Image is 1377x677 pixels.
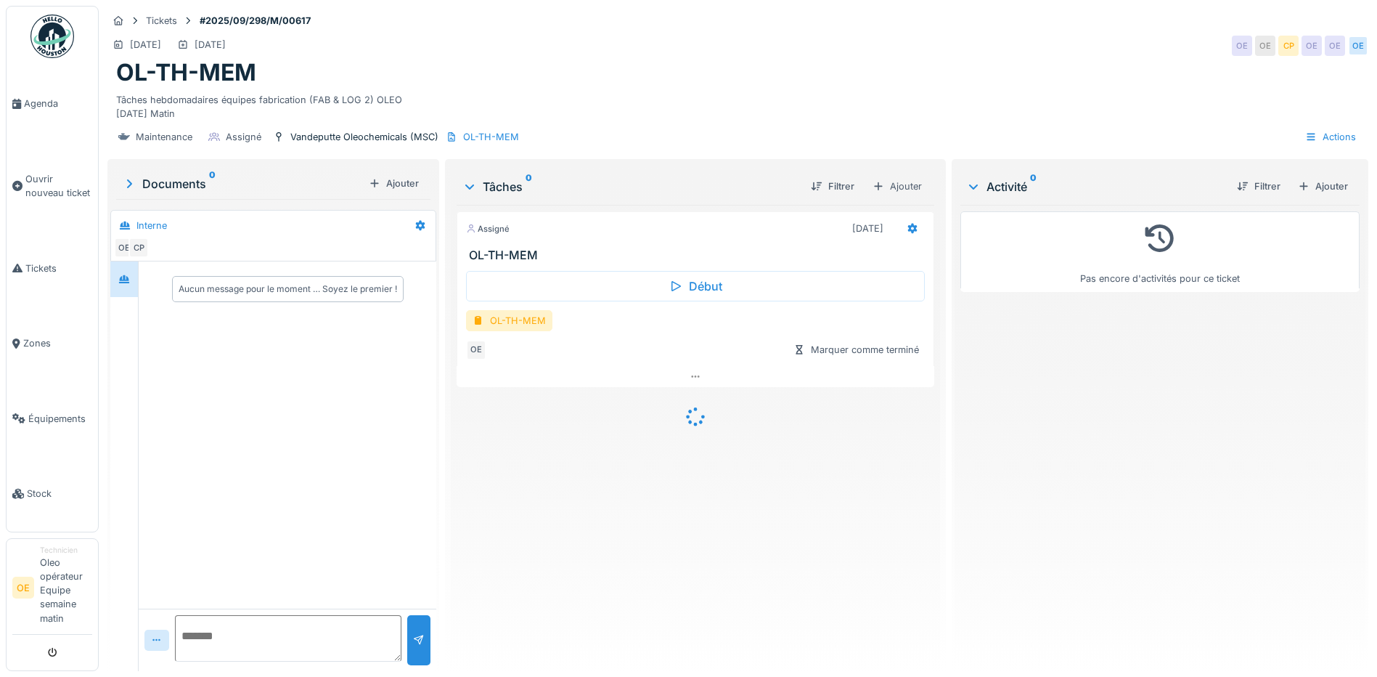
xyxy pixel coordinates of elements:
[866,176,928,197] div: Ajouter
[116,59,256,86] h1: OL-TH-MEM
[463,130,519,144] div: OL-TH-MEM
[462,178,799,195] div: Tâches
[970,218,1350,285] div: Pas encore d'activités pour ce ticket
[30,15,74,58] img: Badge_color-CXgf-gQk.svg
[1302,36,1322,56] div: OE
[179,283,397,296] div: Aucun message pour le moment … Soyez le premier !
[146,14,177,28] div: Tickets
[136,130,192,144] div: Maintenance
[209,175,216,192] sup: 0
[7,66,98,142] a: Agenda
[469,248,928,262] h3: OL-TH-MEM
[195,38,226,52] div: [DATE]
[1255,36,1275,56] div: OE
[24,97,92,110] span: Agenda
[966,178,1225,195] div: Activité
[466,223,510,235] div: Assigné
[226,130,261,144] div: Assigné
[788,340,925,360] div: Marquer comme terminé
[526,178,532,195] sup: 0
[7,230,98,306] a: Tickets
[7,381,98,456] a: Équipements
[114,238,134,258] div: OE
[1348,36,1368,56] div: OE
[136,219,167,232] div: Interne
[12,545,92,635] a: OE TechnicienOleo opérateur Equipe semaine matin
[363,174,425,193] div: Ajouter
[28,412,92,426] span: Équipements
[1278,36,1299,56] div: CP
[1292,177,1354,196] div: Ajouter
[7,142,98,231] a: Ouvrir nouveau ticket
[130,38,161,52] div: [DATE]
[1231,177,1286,196] div: Filtrer
[25,172,92,200] span: Ouvrir nouveau ticket
[466,271,925,301] div: Début
[805,177,860,196] div: Filtrer
[466,340,486,360] div: OE
[290,130,438,144] div: Vandeputte Oleochemicals (MSC)
[25,262,92,275] span: Tickets
[40,545,92,556] div: Technicien
[122,175,363,192] div: Documents
[7,306,98,381] a: Zones
[128,238,149,258] div: CP
[12,577,34,599] li: OE
[1325,36,1345,56] div: OE
[1299,126,1362,147] div: Actions
[852,222,883,235] div: [DATE]
[116,87,1360,121] div: Tâches hebdomadaires équipes fabrication (FAB & LOG 2) OLEO [DATE] Matin
[23,336,92,350] span: Zones
[1232,36,1252,56] div: OE
[27,487,92,500] span: Stock
[1030,178,1037,195] sup: 0
[40,545,92,631] li: Oleo opérateur Equipe semaine matin
[194,14,316,28] strong: #2025/09/298/M/00617
[7,456,98,532] a: Stock
[466,310,552,331] div: OL-TH-MEM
